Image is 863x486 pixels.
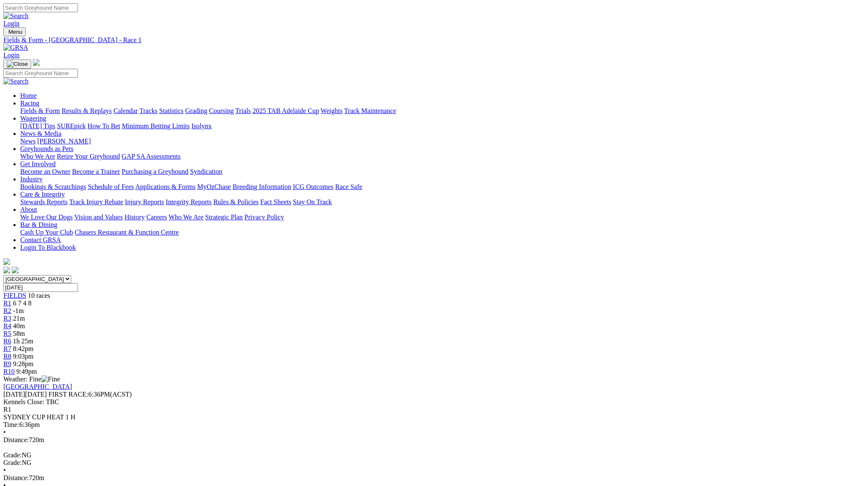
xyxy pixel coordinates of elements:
span: 58m [13,330,25,337]
a: Bookings & Scratchings [20,183,86,190]
a: Results & Replays [62,107,112,114]
a: News [20,138,35,145]
div: Greyhounds as Pets [20,153,851,160]
img: Search [3,12,29,20]
a: Grading [185,107,207,114]
div: Get Involved [20,168,851,175]
div: Kennels Close: TBC [3,398,851,406]
a: Privacy Policy [244,213,284,221]
div: Bar & Dining [20,229,851,236]
a: Purchasing a Greyhound [122,168,188,175]
span: 9:28pm [13,360,34,367]
a: About [20,206,37,213]
a: Track Maintenance [344,107,396,114]
a: Stewards Reports [20,198,67,205]
a: Care & Integrity [20,191,65,198]
a: We Love Our Dogs [20,213,72,221]
button: Toggle navigation [3,27,26,36]
a: Fields & Form - [GEOGRAPHIC_DATA] - Race 1 [3,36,851,44]
div: Care & Integrity [20,198,851,206]
img: Close [7,61,28,67]
a: ICG Outcomes [293,183,333,190]
span: 9:49pm [16,368,37,375]
a: Fact Sheets [260,198,291,205]
a: Chasers Restaurant & Function Centre [75,229,179,236]
a: Login To Blackbook [20,244,76,251]
a: Syndication [190,168,222,175]
span: R9 [3,360,11,367]
a: Applications & Forms [135,183,196,190]
a: Vision and Values [74,213,123,221]
a: Get Involved [20,160,56,167]
img: Search [3,78,29,85]
a: Race Safe [335,183,362,190]
div: SYDNEY CUP HEAT 1 H [3,413,851,421]
span: Distance: [3,436,29,443]
a: [GEOGRAPHIC_DATA] [3,383,72,390]
div: Industry [20,183,851,191]
a: Isolynx [191,122,212,130]
div: Racing [20,107,851,115]
div: 6:36pm [3,421,851,429]
span: R10 [3,368,15,375]
a: Cash Up Your Club [20,229,73,236]
a: Injury Reports [125,198,164,205]
a: Weights [321,107,343,114]
span: 10 races [28,292,50,299]
a: Coursing [209,107,234,114]
a: GAP SA Assessments [122,153,181,160]
a: Careers [146,213,167,221]
span: Time: [3,421,19,428]
button: Toggle navigation [3,59,31,69]
a: Track Injury Rebate [69,198,123,205]
span: Grade: [3,459,22,466]
img: facebook.svg [3,267,10,273]
input: Select date [3,283,78,292]
a: Rules & Policies [213,198,259,205]
div: News & Media [20,138,851,145]
a: Trials [235,107,251,114]
div: About [20,213,851,221]
span: 1h 25m [13,337,33,345]
span: • [3,467,6,474]
a: Contact GRSA [20,236,61,243]
a: [DATE] Tips [20,122,55,130]
a: Fields & Form [20,107,60,114]
div: 720m [3,436,851,444]
a: Login [3,51,19,59]
a: Calendar [113,107,138,114]
a: Become a Trainer [72,168,120,175]
a: Login [3,20,19,27]
span: R4 [3,322,11,329]
img: logo-grsa-white.png [33,59,40,66]
a: R3 [3,315,11,322]
span: Menu [8,29,22,35]
a: How To Bet [88,122,121,130]
img: Fine [41,375,60,383]
span: Weather: Fine [3,375,60,383]
a: R7 [3,345,11,352]
a: R5 [3,330,11,337]
span: FIRST RACE: [48,391,88,398]
a: R8 [3,353,11,360]
span: 6 7 4 8 [13,300,32,307]
a: Racing [20,100,39,107]
a: R6 [3,337,11,345]
a: SUREpick [57,122,86,130]
a: Greyhounds as Pets [20,145,73,152]
img: logo-grsa-white.png [3,258,10,265]
a: FIELDS [3,292,26,299]
a: R1 [3,300,11,307]
img: GRSA [3,44,28,51]
div: NG [3,459,851,467]
div: Wagering [20,122,851,130]
span: 40m [13,322,25,329]
span: 21m [13,315,25,322]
